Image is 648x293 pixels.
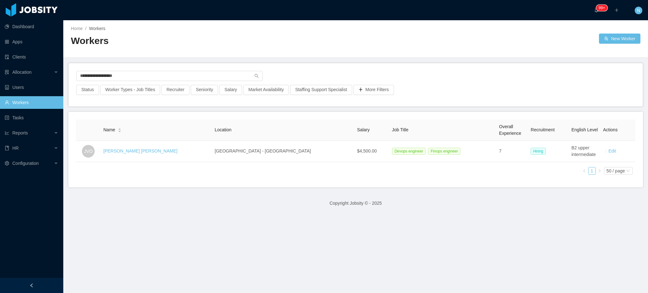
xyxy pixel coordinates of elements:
i: icon: line-chart [5,131,9,135]
span: Actions [603,127,618,132]
span: Recruitment [531,127,554,132]
div: 50 / page [607,167,625,174]
td: B2 upper intermediate [569,141,601,162]
td: 7 [496,141,528,162]
span: Workers [89,26,105,31]
span: JVO [84,145,93,158]
span: Hiring [531,148,545,155]
i: icon: left [583,169,586,173]
td: [GEOGRAPHIC_DATA] - [GEOGRAPHIC_DATA] [212,141,355,162]
i: icon: solution [5,70,9,74]
i: icon: search [254,74,259,78]
a: icon: robotUsers [5,81,58,94]
a: icon: profileTasks [5,111,58,124]
div: Sort [118,127,121,132]
button: Status [76,85,99,95]
span: N [637,7,640,14]
a: Hiring [531,148,548,153]
button: Worker Types - Job Titles [100,85,160,95]
i: icon: setting [5,161,9,165]
button: Staffing Support Specialist [290,85,352,95]
a: Home [71,26,83,31]
a: Edit [608,148,616,153]
h2: Workers [71,34,356,47]
i: icon: caret-down [118,130,121,132]
span: $4,500.00 [357,148,377,153]
i: icon: book [5,146,9,150]
li: Previous Page [581,167,588,175]
a: [PERSON_NAME] [PERSON_NAME] [103,148,178,153]
a: 1 [589,167,595,174]
span: Reports [12,130,28,135]
span: / [85,26,86,31]
button: icon: plusMore Filters [353,85,394,95]
a: icon: appstoreApps [5,35,58,48]
span: Overall Experience [499,124,521,136]
i: icon: right [598,169,601,173]
span: Allocation [12,70,32,75]
i: icon: down [626,169,630,173]
span: Finops engineer [428,148,460,155]
button: icon: usergroup-addNew Worker [599,34,640,44]
i: icon: plus [614,8,619,12]
span: Job Title [392,127,408,132]
i: icon: bell [594,8,599,12]
sup: 1648 [596,5,607,11]
span: Configuration [12,161,39,166]
a: icon: userWorkers [5,96,58,109]
span: Location [215,127,232,132]
span: Name [103,127,115,133]
span: English Level [571,127,598,132]
i: icon: caret-up [118,128,121,129]
button: Market Availability [243,85,289,95]
li: 1 [588,167,596,175]
button: Salary [219,85,242,95]
span: Devops engineer [392,148,426,155]
a: icon: pie-chartDashboard [5,20,58,33]
button: Seniority [191,85,218,95]
span: HR [12,146,19,151]
span: Salary [357,127,370,132]
footer: Copyright Jobsity © - 2025 [63,192,648,214]
button: Recruiter [161,85,190,95]
li: Next Page [596,167,603,175]
a: icon: auditClients [5,51,58,63]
